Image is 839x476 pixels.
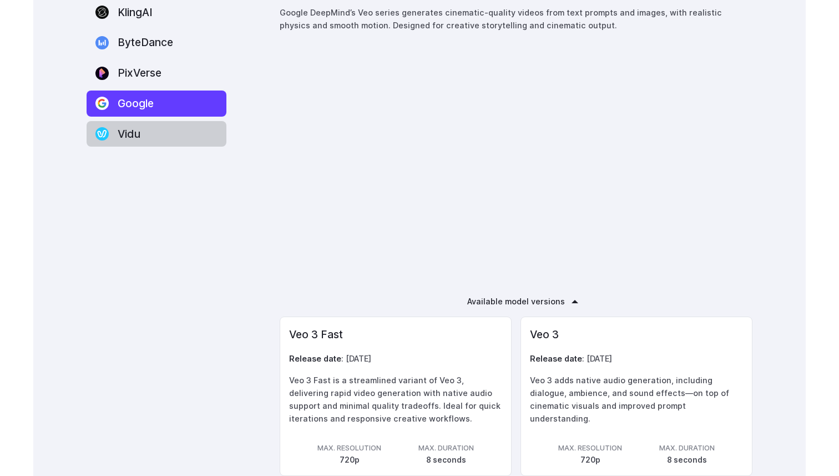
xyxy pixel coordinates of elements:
p: Google DeepMind’s Veo series generates cinematic-quality videos from text prompts and images, wit... [280,6,752,32]
span: Max. duration [418,443,474,454]
strong: Release date [530,354,582,363]
p: Veo 3 Fast is a streamlined variant of Veo 3, delivering rapid video generation with native audio... [289,374,502,425]
strong: Release date [289,354,341,363]
span: 720p [580,454,600,467]
span: Max. resolution [558,443,622,454]
p: : [DATE] [530,352,743,365]
span: Max. resolution [317,443,381,454]
label: PixVerse [87,60,226,86]
span: 8 seconds [426,454,466,467]
h4: Veo 3 Fast [289,326,502,343]
summary: Available model versions [467,295,565,308]
label: Vidu [87,121,226,147]
label: Google [87,91,226,117]
span: Max. duration [659,443,715,454]
h4: Veo 3 [530,326,743,343]
span: 8 seconds [667,454,707,467]
label: ByteDance [87,29,226,56]
span: 720p [340,454,360,467]
p: : [DATE] [289,352,502,365]
p: Veo 3 adds native audio generation, including dialogue, ambience, and sound effects—on top of cin... [530,374,743,425]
